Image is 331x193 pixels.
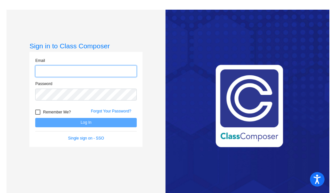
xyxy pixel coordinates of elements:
a: Single sign on - SSO [68,136,104,140]
button: Log In [35,118,137,127]
span: Remember Me? [43,108,71,116]
h3: Sign in to Class Composer [29,42,143,50]
label: Email [35,58,45,63]
label: Password [35,81,52,87]
a: Forgot Your Password? [91,109,131,113]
